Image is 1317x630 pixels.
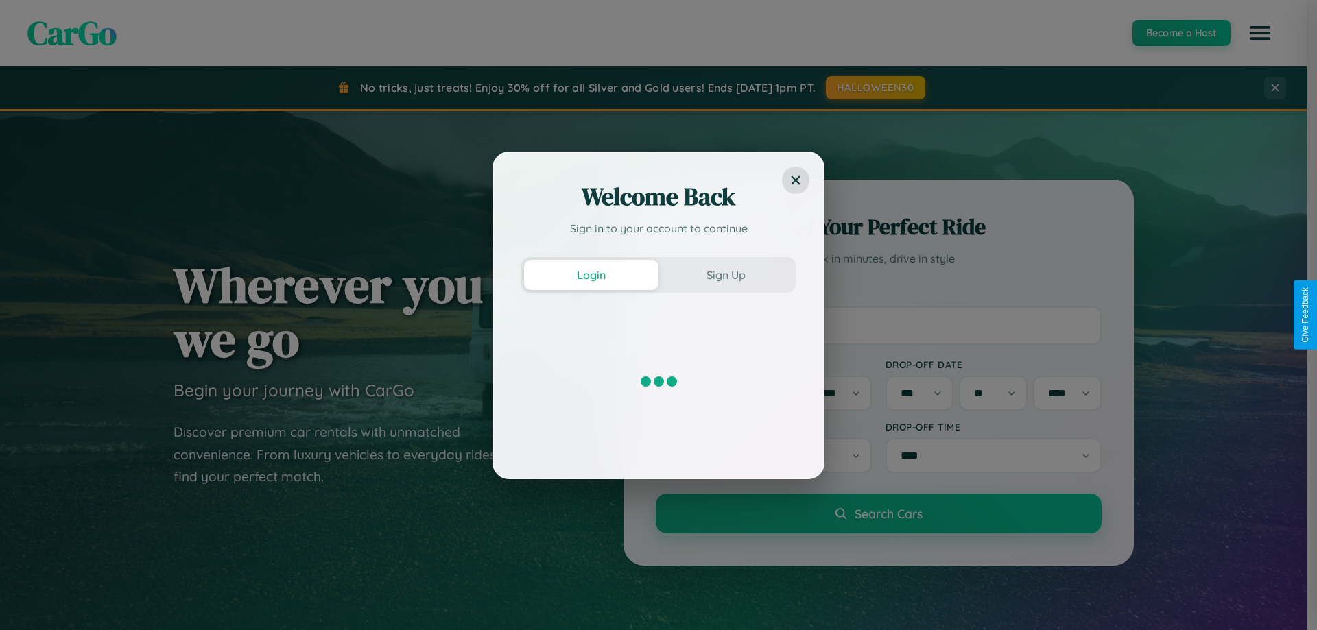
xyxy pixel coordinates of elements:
div: Give Feedback [1301,287,1310,343]
button: Sign Up [658,260,793,290]
button: Login [524,260,658,290]
iframe: Intercom live chat [14,583,47,616]
h2: Welcome Back [521,180,796,213]
p: Sign in to your account to continue [521,220,796,237]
